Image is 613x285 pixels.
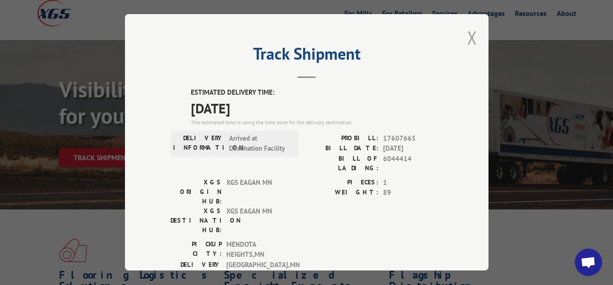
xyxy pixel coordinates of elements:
span: [DATE] [191,98,443,118]
span: 89 [383,188,443,198]
label: PICKUP CITY: [170,239,222,260]
div: The estimated time is using the time zone for the delivery destination. [191,118,443,127]
label: XGS DESTINATION HUB: [170,206,222,235]
span: MENDOTA HEIGHTS , MN [226,239,288,260]
label: PIECES: [307,178,379,188]
label: WEIGHT: [307,188,379,198]
label: DELIVERY INFORMATION: [173,133,224,154]
span: 1 [383,178,443,188]
span: [GEOGRAPHIC_DATA] , MN [226,260,288,279]
label: ESTIMATED DELIVERY TIME: [191,87,443,98]
span: [DATE] [383,143,443,154]
label: DELIVERY CITY: [170,260,222,279]
label: XGS ORIGIN HUB: [170,178,222,206]
label: BILL OF LADING: [307,154,379,173]
span: XGS EAGAN MN [226,206,288,235]
span: 6044414 [383,154,443,173]
span: 17607665 [383,133,443,144]
span: Arrived at Destination Facility [229,133,290,154]
button: Close modal [467,25,477,50]
label: BILL DATE: [307,143,379,154]
span: XGS EAGAN MN [226,178,288,206]
label: PROBILL: [307,133,379,144]
h2: Track Shipment [170,47,443,65]
div: Open chat [575,249,602,276]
